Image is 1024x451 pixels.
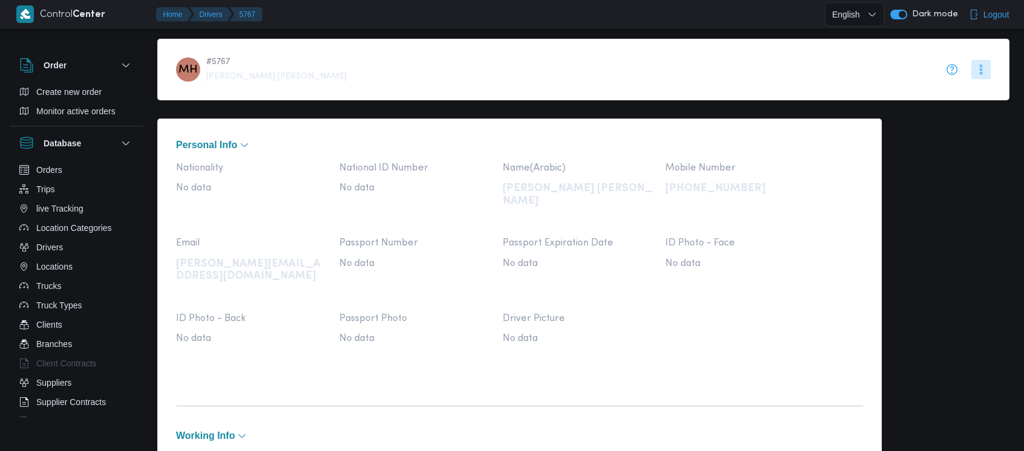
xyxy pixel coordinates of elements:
span: No data [665,258,817,269]
button: 5767 [230,7,263,22]
span: Monitor active orders [36,104,116,118]
span: Supplier Contracts [36,395,106,409]
span: ID Photo - Face [665,238,817,248]
button: Home [156,7,192,22]
span: No data [339,258,491,269]
span: Trucks [36,279,61,293]
button: Locations [15,257,138,276]
span: Suppliers [36,375,71,390]
span: ID Photo - Back [176,313,327,324]
button: Trucks [15,276,138,296]
span: Driver Picture [503,313,654,324]
span: Mobile Number [665,163,817,174]
button: Database [19,136,133,151]
button: Clients [15,315,138,334]
span: National ID Number [339,163,491,174]
button: Trips [15,180,138,199]
p: [PERSON_NAME][EMAIL_ADDRESS][DOMAIN_NAME] [176,258,327,283]
div: Personal Info [176,153,863,384]
button: Logout [964,2,1014,27]
span: Nationality [176,163,327,174]
button: More [971,60,991,79]
span: No data [176,333,327,344]
button: Monitor active orders [15,102,138,121]
span: # 5767 [206,57,347,67]
p: [PERSON_NAME] [PERSON_NAME] [503,183,654,207]
button: Drivers [15,238,138,257]
span: Passport Expiration Date [503,238,654,248]
span: No data [339,333,491,344]
span: Email [176,238,327,248]
span: Location Categories [36,221,112,235]
b: Center [73,10,105,19]
span: Clients [36,317,62,332]
span: Create new order [36,85,102,99]
span: Personal Info [176,140,237,150]
button: Personal Info [176,140,863,150]
button: Location Categories [15,218,138,238]
span: Client Contracts [36,356,97,371]
span: Passport Number [339,238,491,248]
span: Logout [983,7,1009,22]
button: Drivers [190,7,232,22]
button: Create new order [15,82,138,102]
h3: Order [44,58,67,73]
button: info [945,62,959,77]
span: Orders [36,163,62,177]
span: No data [339,183,491,193]
button: Supplier Contracts [15,392,138,412]
span: Dark mode [907,10,958,19]
button: Order [19,58,133,73]
span: No data [503,333,654,344]
span: No data [503,258,654,269]
button: Working Info [176,431,863,441]
span: Truck Types [36,298,82,313]
span: Drivers [36,240,63,255]
span: No data [176,183,327,193]
span: Locations [36,259,73,274]
button: Orders [15,160,138,180]
button: Devices [15,412,138,431]
div: Muhammad Hanei Muhammad Jodah Mahmood [176,57,200,82]
span: Devices [36,414,67,429]
span: Branches [36,337,72,351]
span: [PERSON_NAME] [PERSON_NAME] [206,72,347,82]
button: Truck Types [15,296,138,315]
button: Suppliers [15,373,138,392]
span: MH [178,57,198,82]
button: live Tracking [15,199,138,218]
span: Name(Arabic) [503,163,654,174]
button: Client Contracts [15,354,138,373]
span: live Tracking [36,201,83,216]
span: Passport Photo [339,313,491,324]
span: Working Info [176,431,235,441]
img: X8yXhbKr1z7QwAAAABJRU5ErkJggg== [16,5,34,23]
button: Branches [15,334,138,354]
h3: Database [44,136,81,151]
span: Trips [36,182,55,196]
div: Order [10,82,143,126]
p: [PHONE_NUMBER] [665,183,817,195]
div: Database [10,160,143,422]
